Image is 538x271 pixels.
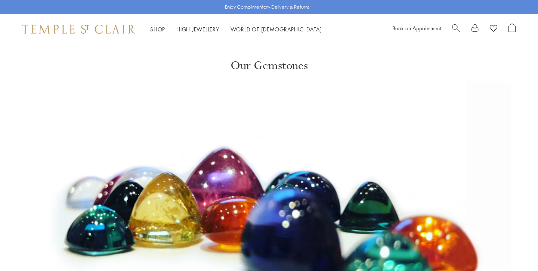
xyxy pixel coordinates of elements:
a: Open Shopping Bag [508,24,516,35]
iframe: Gorgias live chat messenger [501,236,531,264]
h1: Our Gemstones [231,44,308,73]
a: High JewelleryHigh Jewellery [176,25,219,33]
a: Book an Appointment [392,24,441,32]
a: Search [452,24,460,35]
nav: Main navigation [150,25,322,34]
a: World of [DEMOGRAPHIC_DATA]World of [DEMOGRAPHIC_DATA] [231,25,322,33]
p: Enjoy Complimentary Delivery & Returns [225,3,310,11]
img: Temple St. Clair [22,25,135,34]
a: View Wishlist [490,24,497,35]
a: ShopShop [150,25,165,33]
